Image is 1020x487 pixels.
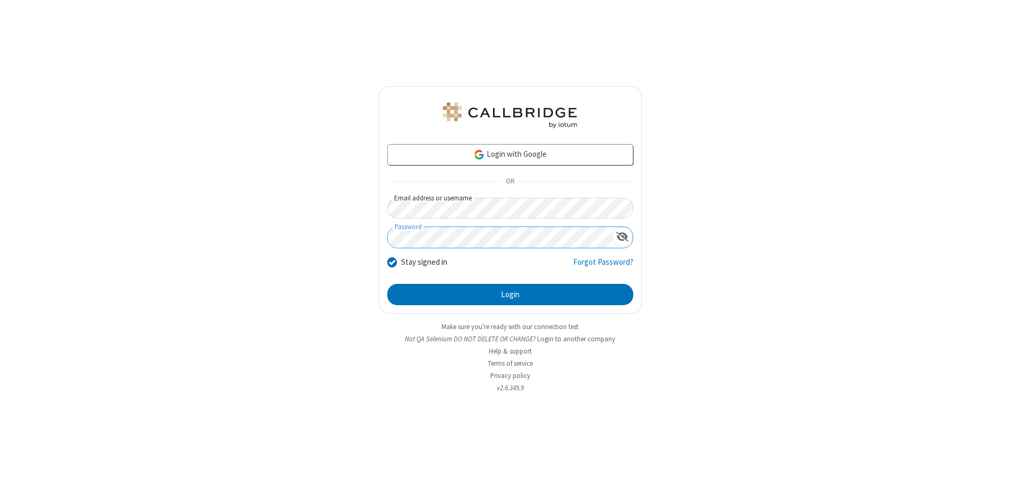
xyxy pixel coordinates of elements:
li: Not QA Selenium DO NOT DELETE OR CHANGE? [379,334,642,344]
div: Show password [612,227,633,247]
button: Login [387,284,633,305]
img: QA Selenium DO NOT DELETE OR CHANGE [441,103,579,128]
img: google-icon.png [473,149,485,161]
input: Password [388,227,612,248]
button: Login to another company [537,334,615,344]
a: Forgot Password? [573,256,633,276]
input: Email address or username [387,198,633,219]
a: Make sure you're ready with our connection test [441,322,579,331]
a: Login with Google [387,144,633,165]
a: Terms of service [488,359,533,368]
label: Stay signed in [401,256,447,268]
a: Help & support [489,347,532,356]
li: v2.6.349.9 [379,383,642,393]
span: OR [501,174,518,189]
a: Privacy policy [490,371,530,380]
